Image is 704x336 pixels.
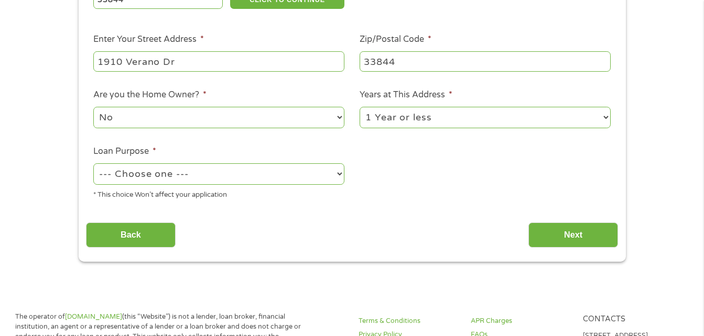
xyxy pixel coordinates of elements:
input: 1 Main Street [93,51,344,71]
label: Loan Purpose [93,146,156,157]
label: Are you the Home Owner? [93,89,207,100]
div: * This choice Won’t affect your application [93,186,344,200]
label: Years at This Address [360,89,452,100]
a: [DOMAIN_NAME] [65,312,122,321]
input: Back [86,222,176,248]
a: APR Charges [471,316,570,326]
a: Terms & Conditions [359,316,458,326]
label: Zip/Postal Code [360,34,431,45]
h4: Contacts [583,315,683,324]
label: Enter Your Street Address [93,34,204,45]
input: Next [528,222,618,248]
